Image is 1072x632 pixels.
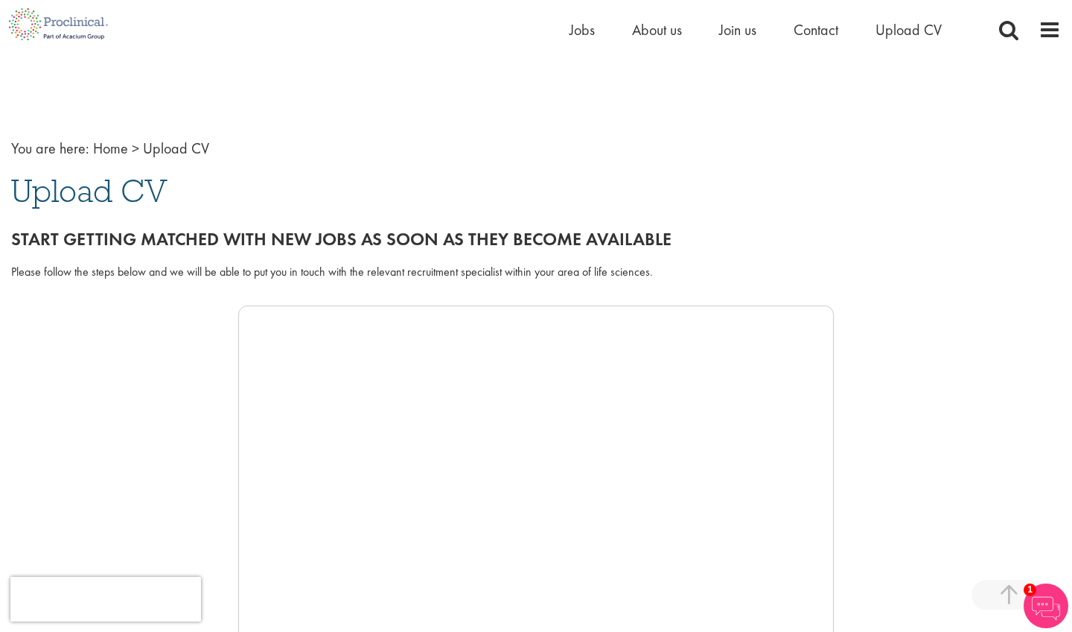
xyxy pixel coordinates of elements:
span: Upload CV [11,171,167,211]
span: 1 [1024,584,1036,596]
span: > [132,139,139,158]
a: breadcrumb link [93,139,128,158]
img: Chatbot [1024,584,1068,628]
a: Join us [719,20,756,39]
span: You are here: [11,139,89,158]
a: Jobs [569,20,595,39]
iframe: reCAPTCHA [10,577,201,622]
a: Contact [794,20,838,39]
a: About us [632,20,682,39]
a: Upload CV [875,20,942,39]
div: Please follow the steps below and we will be able to put you in touch with the relevant recruitme... [11,264,1061,281]
h2: Start getting matched with new jobs as soon as they become available [11,230,1061,249]
span: Upload CV [143,139,209,158]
